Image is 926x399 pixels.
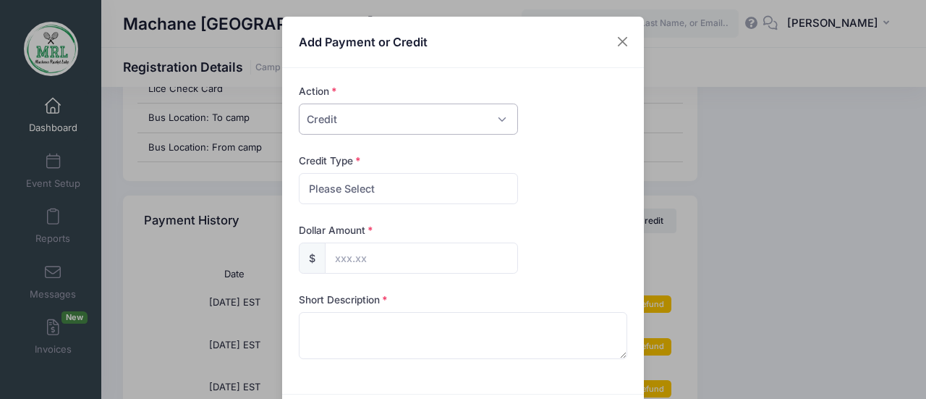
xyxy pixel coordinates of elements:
[299,154,361,168] label: Credit Type
[299,223,373,238] label: Dollar Amount
[299,84,337,98] label: Action
[325,243,518,274] input: xxx.xx
[299,293,388,307] label: Short Description
[299,243,326,274] div: $
[610,29,636,55] button: Close
[299,33,428,51] h4: Add Payment or Credit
